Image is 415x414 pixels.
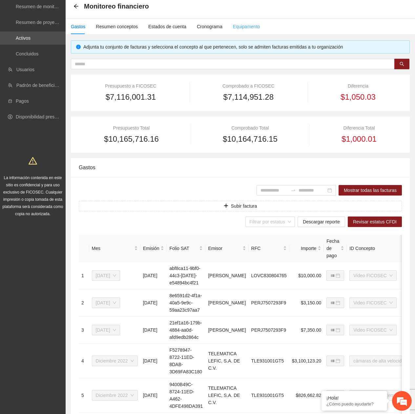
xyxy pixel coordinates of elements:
[38,88,91,154] span: Estamos en línea.
[167,344,205,378] td: F5278947-8722-11ED-8DAB-3D69FA83C180
[3,179,125,202] textarea: Escriba su mensaje y pulse “Intro”
[289,262,324,289] td: $10,000.00
[291,188,296,193] span: to
[84,1,149,11] span: Monitoreo financiero
[140,317,167,344] td: [DATE]
[289,378,324,413] td: $826,662.82
[205,344,248,378] td: TELEMATICA LEFIC, S.A. DE C.V.
[339,185,402,196] button: Mostrar todas las facturas
[73,4,79,9] span: arrow-left
[16,98,29,104] a: Pagos
[205,235,248,262] th: Emisor
[249,317,289,344] td: PERJ7507293F9
[79,344,89,378] td: 4
[73,4,79,9] div: Back
[249,289,289,317] td: PERJ7507293F9
[96,356,134,366] span: Diciembre 2022
[96,325,116,335] span: Mayo 2023
[249,262,289,289] td: LOVC830804765
[71,23,85,30] div: Gastos
[303,218,340,225] span: Descargar reporte
[83,43,405,51] div: Adjunta tu conjunto de facturas y selecciona el concepto al que pertenecen, solo se admiten factu...
[326,395,382,401] div: ¡Hola!
[292,245,317,252] span: Importe
[326,402,382,406] p: ¿Cómo puedo ayudarte?
[231,202,257,210] span: Subir factura
[3,176,63,216] span: La información contenida en este sitio es confidencial y para uso exclusivo de FICOSEC. Cualquier...
[233,23,260,30] div: Equipamento
[89,235,140,262] th: Mes
[96,298,116,308] span: Mayo 2023
[167,289,205,317] td: 8e6591d2-4f1a-40a5-9e9c-59aa23c97aa7
[167,235,205,262] th: Folio SAT
[34,33,110,42] div: Chatee con nosotros ahora
[140,344,167,378] td: [DATE]
[205,262,248,289] td: [PERSON_NAME]
[316,124,402,132] div: Diferencia Total
[16,114,72,119] a: Disponibilidad presupuestal
[143,245,159,252] span: Emisión
[223,91,274,103] span: $7,114,951.28
[16,83,65,88] a: Padrón de beneficiarios
[289,317,324,344] td: $7,350.00
[140,235,167,262] th: Emisión
[79,289,89,317] td: 2
[289,344,324,378] td: $3,100,123.20
[197,23,222,30] div: Cronograma
[140,262,167,289] td: [DATE]
[249,344,289,378] td: TLE931001GT5
[106,91,156,103] span: $7,116,001.31
[208,245,241,252] span: Emisor
[298,217,345,227] button: Descargar reporte
[341,91,376,103] span: $1,050.03
[96,390,134,400] span: Diciembre 2022
[353,325,393,335] span: Video FICOSEC
[344,187,397,194] span: Mostrar todas las facturas
[326,238,339,259] span: Fecha de pago
[140,378,167,413] td: [DATE]
[224,203,228,209] span: plus
[289,289,324,317] td: $3,150.00
[353,356,413,366] span: cámaras de alta velocidad
[324,235,347,262] th: Fecha de pago
[197,124,303,132] div: Comprobado Total
[108,3,123,19] div: Minimizar ventana de chat en vivo
[353,298,393,308] span: Video FICOSEC
[79,262,89,289] td: 1
[79,201,402,211] button: plusSubir factura
[79,82,183,90] div: Presupuesto a FICOSEC
[223,133,278,145] span: $10,164,716.15
[400,62,404,67] span: search
[349,245,412,252] span: ID Concepto
[348,217,402,227] button: Revisar estatus CFDI
[205,289,248,317] td: [PERSON_NAME]
[16,51,38,56] a: Concluidos
[16,20,86,25] a: Resumen de proyectos aprobados
[167,378,205,413] td: 9400B49C-8724-11ED-A462-4DFE498DA391
[76,45,81,49] span: info-circle
[353,271,393,280] span: Video FICOSEC
[16,35,31,41] a: Activos
[353,390,413,400] span: Cámara Móvil (Remolque)
[289,235,324,262] th: Importe
[167,262,205,289] td: abf8ca11-9bf0-44c3-[DATE]-e54894bc4f21
[167,317,205,344] td: 21ef1a16-179b-4884-aa0d-afd9edb2864c
[140,289,167,317] td: [DATE]
[314,82,402,90] div: Diferencia
[394,59,409,69] button: search
[79,158,402,177] div: Gastos
[148,23,186,30] div: Estados de cuenta
[79,378,89,413] td: 5
[16,67,34,72] a: Usuarios
[92,245,133,252] span: Mes
[96,23,138,30] div: Resumen conceptos
[196,82,301,90] div: Comprobado a FICOSEC
[29,156,37,165] span: warning
[353,218,397,225] span: Revisar estatus CFDI
[169,245,198,252] span: Folio SAT
[249,235,289,262] th: RFC
[205,378,248,413] td: TELEMATICA LEFIC, S.A. DE C.V.
[96,271,116,280] span: Mayo 2024
[342,133,377,145] span: $1,000.01
[79,124,184,132] div: Presupuesto Total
